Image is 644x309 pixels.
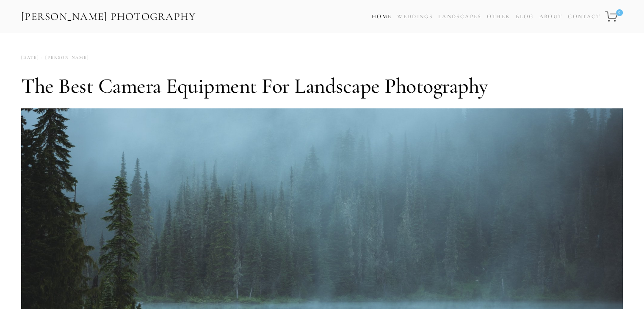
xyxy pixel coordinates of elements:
[20,7,197,26] a: [PERSON_NAME] Photography
[397,13,433,20] a: Weddings
[486,13,510,20] a: Other
[539,11,562,23] a: About
[604,6,624,27] a: 0 items in cart
[21,73,623,99] h1: The Best Camera Equipment for Landscape Photography
[516,11,533,23] a: Blog
[438,13,481,20] a: Landscapes
[21,52,39,63] time: [DATE]
[568,11,600,23] a: Contact
[39,52,89,63] a: [PERSON_NAME]
[372,11,392,23] a: Home
[616,9,623,16] span: 0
